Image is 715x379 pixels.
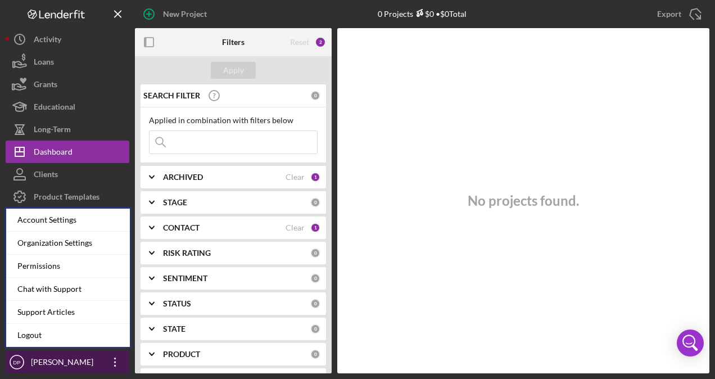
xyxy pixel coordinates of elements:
[468,193,579,209] h3: No projects found.
[6,301,130,324] a: Support Articles
[163,173,203,182] b: ARCHIVED
[6,28,129,51] button: Activity
[310,324,320,334] div: 0
[163,350,200,359] b: PRODUCT
[222,38,245,47] b: Filters
[315,37,326,48] div: 2
[286,223,305,232] div: Clear
[6,96,129,118] button: Educational
[163,274,207,283] b: SENTIMENT
[163,3,207,25] div: New Project
[310,299,320,309] div: 0
[163,299,191,308] b: STATUS
[163,249,211,258] b: RISK RATING
[163,324,185,333] b: STATE
[657,3,681,25] div: Export
[34,73,57,98] div: Grants
[34,96,75,121] div: Educational
[223,62,244,79] div: Apply
[6,232,130,255] div: Organization Settings
[646,3,709,25] button: Export
[34,51,54,76] div: Loans
[6,209,130,232] div: Account Settings
[149,116,318,125] div: Applied in combination with filters below
[6,51,129,73] button: Loans
[310,349,320,359] div: 0
[6,118,129,141] button: Long-Term
[378,9,467,19] div: 0 Projects • $0 Total
[310,273,320,283] div: 0
[28,351,101,376] div: [PERSON_NAME]
[290,38,309,47] div: Reset
[34,28,61,53] div: Activity
[677,330,704,357] div: Open Intercom Messenger
[6,73,129,96] button: Grants
[6,141,129,163] button: Dashboard
[6,278,130,301] div: Chat with Support
[163,223,200,232] b: CONTACT
[6,163,129,186] button: Clients
[310,197,320,207] div: 0
[6,351,129,373] button: DP[PERSON_NAME]
[310,223,320,233] div: 1
[13,359,20,366] text: DP
[413,9,434,19] div: $0
[34,163,58,188] div: Clients
[143,91,200,100] b: SEARCH FILTER
[6,255,130,278] div: Permissions
[163,198,187,207] b: STAGE
[135,3,218,25] button: New Project
[6,324,130,347] a: Logout
[6,186,129,208] button: Product Templates
[310,91,320,101] div: 0
[211,62,256,79] button: Apply
[310,248,320,258] div: 0
[34,186,99,211] div: Product Templates
[310,172,320,182] div: 1
[286,173,305,182] div: Clear
[34,118,71,143] div: Long-Term
[34,141,73,166] div: Dashboard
